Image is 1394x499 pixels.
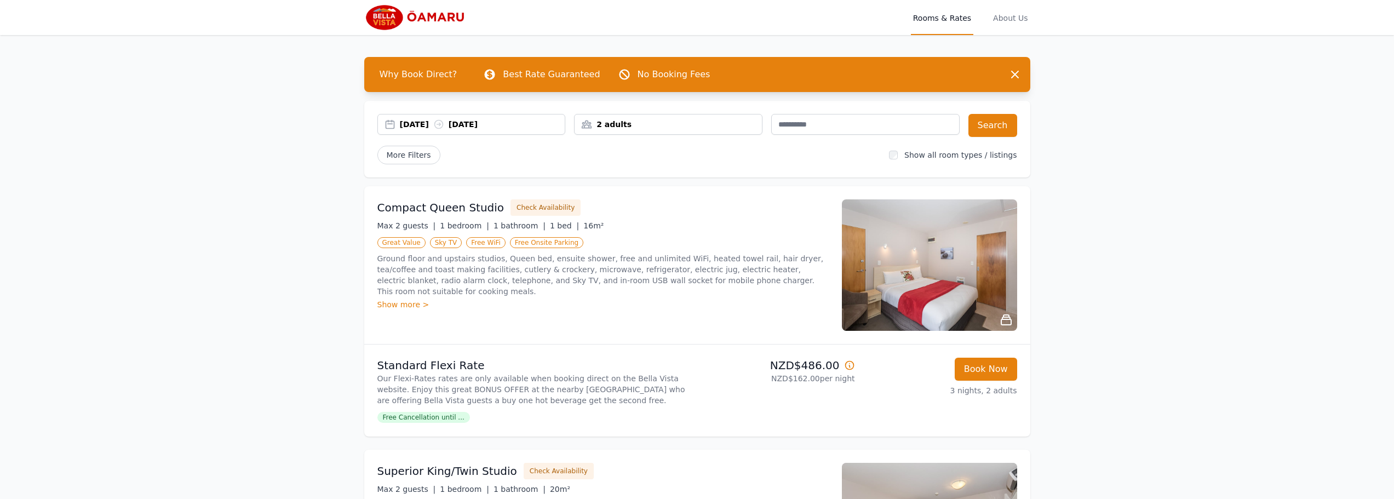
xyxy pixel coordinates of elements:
div: Show more > [377,299,829,310]
button: Book Now [955,358,1017,381]
span: 1 bathroom | [494,221,546,230]
button: Check Availability [510,199,581,216]
h3: Superior King/Twin Studio [377,463,517,479]
button: Search [968,114,1017,137]
span: Free Cancellation until ... [377,412,470,423]
span: Why Book Direct? [371,64,466,85]
span: Max 2 guests | [377,485,436,494]
p: Best Rate Guaranteed [503,68,600,81]
button: Check Availability [524,463,594,479]
img: Bella Vista Oamaru [364,4,470,31]
div: 2 adults [575,119,762,130]
label: Show all room types / listings [904,151,1017,159]
p: NZD$162.00 per night [702,373,855,384]
p: No Booking Fees [638,68,710,81]
span: 16m² [583,221,604,230]
p: NZD$486.00 [702,358,855,373]
div: [DATE] [DATE] [400,119,565,130]
span: More Filters [377,146,440,164]
span: 1 bed | [550,221,579,230]
span: 1 bedroom | [440,485,489,494]
span: Sky TV [430,237,462,248]
p: Our Flexi-Rates rates are only available when booking direct on the Bella Vista website. Enjoy th... [377,373,693,406]
span: 1 bathroom | [494,485,546,494]
span: Great Value [377,237,426,248]
span: 1 bedroom | [440,221,489,230]
span: Free WiFi [466,237,506,248]
span: 20m² [550,485,570,494]
p: Ground floor and upstairs studios, Queen bed, ensuite shower, free and unlimited WiFi, heated tow... [377,253,829,297]
p: 3 nights, 2 adults [864,385,1017,396]
p: Standard Flexi Rate [377,358,693,373]
span: Free Onsite Parking [510,237,583,248]
h3: Compact Queen Studio [377,200,504,215]
span: Max 2 guests | [377,221,436,230]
